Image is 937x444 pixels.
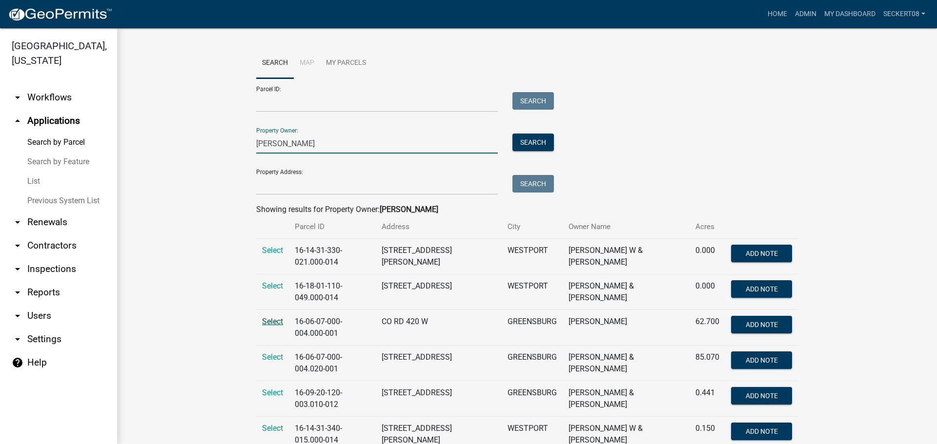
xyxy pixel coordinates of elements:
[12,216,23,228] i: arrow_drop_down
[745,321,777,328] span: Add Note
[690,215,725,238] th: Acres
[690,274,725,310] td: 0.000
[563,239,690,274] td: [PERSON_NAME] W & [PERSON_NAME]
[376,381,502,417] td: [STREET_ADDRESS]
[289,215,376,238] th: Parcel ID
[731,245,792,262] button: Add Note
[512,175,554,193] button: Search
[376,215,502,238] th: Address
[731,387,792,405] button: Add Note
[563,310,690,346] td: [PERSON_NAME]
[690,310,725,346] td: 62.700
[376,274,502,310] td: [STREET_ADDRESS]
[690,239,725,274] td: 0.000
[731,316,792,333] button: Add Note
[745,427,777,435] span: Add Note
[289,346,376,381] td: 16-06-07-000-004.020-001
[289,381,376,417] td: 16-09-20-120-003.010-012
[12,263,23,275] i: arrow_drop_down
[502,239,563,274] td: WESTPORT
[376,346,502,381] td: [STREET_ADDRESS]
[502,274,563,310] td: WESTPORT
[256,48,294,79] a: Search
[12,333,23,345] i: arrow_drop_down
[879,5,929,23] a: seckert08
[690,381,725,417] td: 0.441
[12,310,23,322] i: arrow_drop_down
[731,351,792,369] button: Add Note
[12,115,23,127] i: arrow_drop_up
[262,317,283,326] a: Select
[289,310,376,346] td: 16-06-07-000-004.000-001
[745,356,777,364] span: Add Note
[262,246,283,255] a: Select
[502,310,563,346] td: GREENSBURG
[512,92,554,110] button: Search
[262,281,283,290] a: Select
[745,392,777,400] span: Add Note
[256,204,798,215] div: Showing results for Property Owner:
[745,285,777,293] span: Add Note
[12,92,23,103] i: arrow_drop_down
[563,346,690,381] td: [PERSON_NAME] & [PERSON_NAME]
[320,48,372,79] a: My Parcels
[563,274,690,310] td: [PERSON_NAME] & [PERSON_NAME]
[731,280,792,298] button: Add Note
[262,424,283,433] a: Select
[380,205,438,214] strong: [PERSON_NAME]
[563,215,690,238] th: Owner Name
[376,239,502,274] td: [STREET_ADDRESS][PERSON_NAME]
[745,250,777,257] span: Add Note
[12,357,23,368] i: help
[764,5,791,23] a: Home
[12,240,23,251] i: arrow_drop_down
[512,134,554,151] button: Search
[502,381,563,417] td: GREENSBURG
[563,381,690,417] td: [PERSON_NAME] & [PERSON_NAME]
[690,346,725,381] td: 85.070
[502,346,563,381] td: GREENSBURG
[502,215,563,238] th: City
[731,423,792,440] button: Add Note
[376,310,502,346] td: CO RD 420 W
[12,287,23,298] i: arrow_drop_down
[820,5,879,23] a: My Dashboard
[262,352,283,362] a: Select
[289,274,376,310] td: 16-18-01-110-049.000-014
[791,5,820,23] a: Admin
[289,239,376,274] td: 16-14-31-330-021.000-014
[262,388,283,397] a: Select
